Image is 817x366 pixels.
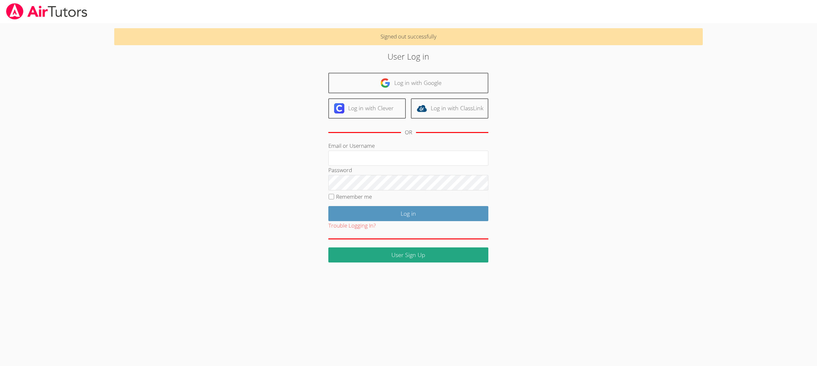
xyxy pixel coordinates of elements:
[380,78,390,88] img: google-logo-50288ca7cdecda66e5e0955fdab243c47b7ad437acaf1139b6f446037453330a.svg
[328,98,406,119] a: Log in with Clever
[417,103,427,113] img: classlink-logo-d6bb404cc1216ec64c9a2012d9dc4662098be43eaf13dc465df04b49fa7ab582.svg
[334,103,344,113] img: clever-logo-6eab21bc6e7a338710f1a6ff85c0baf02591cd810cc4098c63d3a4b26e2feb20.svg
[328,73,488,93] a: Log in with Google
[328,206,488,221] input: Log in
[328,166,352,174] label: Password
[5,3,88,20] img: airtutors_banner-c4298cdbf04f3fff15de1276eac7730deb9818008684d7c2e4769d2f7ddbe033.png
[328,247,488,262] a: User Sign Up
[328,221,376,230] button: Trouble Logging In?
[114,28,702,45] p: Signed out successfully
[411,98,488,119] a: Log in with ClassLink
[328,142,375,149] label: Email or Username
[405,128,412,137] div: OR
[188,50,629,62] h2: User Log in
[336,193,372,200] label: Remember me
